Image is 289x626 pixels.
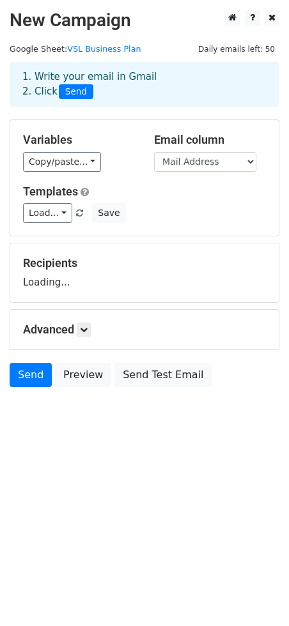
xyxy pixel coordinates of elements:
h2: New Campaign [10,10,279,31]
h5: Email column [154,133,266,147]
a: VSL Business Plan [67,44,141,54]
small: Google Sheet: [10,44,141,54]
a: Copy/paste... [23,152,101,172]
a: Templates [23,185,78,198]
div: Loading... [23,256,266,289]
a: Preview [55,363,111,387]
h5: Recipients [23,256,266,270]
span: Send [59,84,93,100]
h5: Advanced [23,323,266,337]
div: 1. Write your email in Gmail 2. Click [13,70,276,99]
a: Load... [23,203,72,223]
span: Daily emails left: 50 [194,42,279,56]
a: Send Test Email [114,363,212,387]
a: Daily emails left: 50 [194,44,279,54]
h5: Variables [23,133,135,147]
a: Send [10,363,52,387]
button: Save [92,203,125,223]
